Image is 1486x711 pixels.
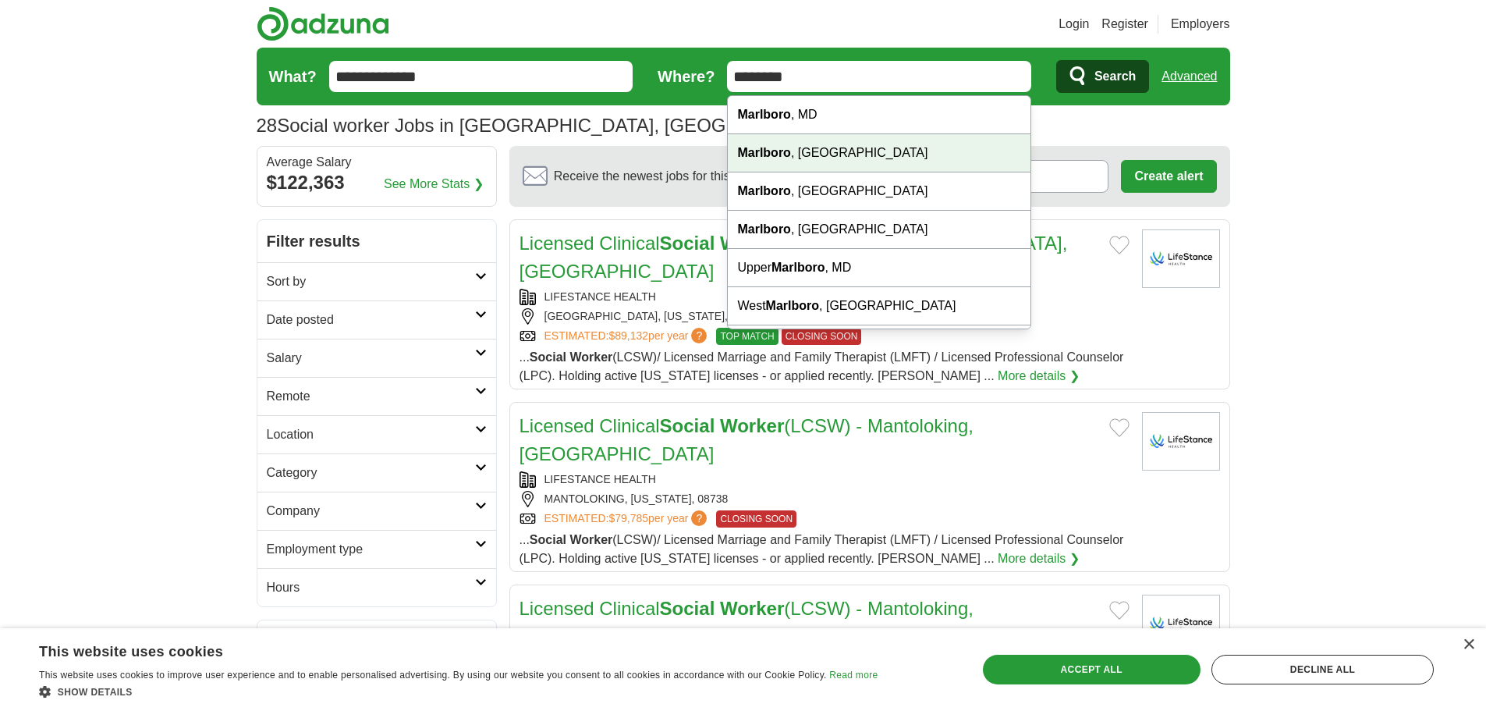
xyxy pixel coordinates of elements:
[1056,60,1149,93] button: Search
[660,415,715,436] strong: Social
[257,115,860,136] h1: Social worker Jobs in [GEOGRAPHIC_DATA], [GEOGRAPHIC_DATA]
[782,328,862,345] span: CLOSING SOON
[720,233,784,254] strong: Worker
[267,156,487,169] div: Average Salary
[257,339,496,377] a: Salary
[608,512,648,524] span: $79,785
[257,112,278,140] span: 28
[39,684,878,699] div: Show details
[257,262,496,300] a: Sort by
[1109,418,1130,437] button: Add to favorite jobs
[691,328,707,343] span: ?
[658,65,715,88] label: Where?
[269,65,317,88] label: What?
[384,175,484,194] a: See More Stats ❯
[520,491,1130,507] div: MANTOLOKING, [US_STATE], 08738
[771,261,825,274] strong: Marlboro
[1142,412,1220,471] img: LifeStance Health logo
[267,349,475,368] h2: Salary
[660,598,715,619] strong: Social
[267,169,487,197] div: $122,363
[829,670,878,681] a: Read more, opens a new window
[716,510,796,528] span: CLOSING SOON
[544,290,656,303] a: LIFESTANCE HEALTH
[1109,236,1130,254] button: Add to favorite jobs
[983,655,1201,684] div: Accept all
[39,638,839,661] div: This website uses cookies
[728,211,1030,249] div: , [GEOGRAPHIC_DATA]
[520,233,1068,282] a: Licensed ClinicalSocial Worker(LCSW) - [GEOGRAPHIC_DATA], [GEOGRAPHIC_DATA]
[998,549,1080,568] a: More details ❯
[1109,601,1130,620] button: Add to favorite jobs
[257,530,496,568] a: Employment type
[267,464,475,482] h2: Category
[58,687,133,698] span: Show details
[257,492,496,530] a: Company
[267,272,475,291] h2: Sort by
[728,287,1030,325] div: West , [GEOGRAPHIC_DATA]
[520,308,1130,325] div: [GEOGRAPHIC_DATA], [US_STATE], 07724
[569,350,612,364] strong: Worker
[728,134,1030,172] div: , [GEOGRAPHIC_DATA]
[1142,229,1220,288] img: LifeStance Health logo
[1161,61,1217,92] a: Advanced
[1059,15,1089,34] a: Login
[257,300,496,339] a: Date posted
[737,108,790,121] strong: Marlboro
[257,453,496,492] a: Category
[1121,160,1216,193] button: Create alert
[737,146,790,159] strong: Marlboro
[267,502,475,521] h2: Company
[728,96,1030,134] div: , MD
[267,578,475,597] h2: Hours
[544,328,711,345] a: ESTIMATED:$89,132per year?
[267,387,475,406] h2: Remote
[720,598,784,619] strong: Worker
[267,540,475,559] h2: Employment type
[520,533,1124,565] span: ... (LCSW)/ Licensed Marriage and Family Therapist (LMFT) / Licensed Professional Counselor (LPC)...
[691,510,707,526] span: ?
[728,249,1030,287] div: Upper , MD
[530,350,566,364] strong: Social
[569,533,612,546] strong: Worker
[267,311,475,329] h2: Date posted
[554,167,821,186] span: Receive the newest jobs for this search :
[267,425,475,444] h2: Location
[544,510,711,528] a: ESTIMATED:$79,785per year?
[766,299,819,312] strong: Marlboro
[39,670,827,681] span: This website uses cookies to improve user experience and to enable personalised advertising. By u...
[716,328,778,345] span: TOP MATCH
[660,233,715,254] strong: Social
[520,415,974,464] a: Licensed ClinicalSocial Worker(LCSW) - Mantoloking, [GEOGRAPHIC_DATA]
[520,350,1124,382] span: ... (LCSW)/ Licensed Marriage and Family Therapist (LMFT) / Licensed Professional Counselor (LPC)...
[257,568,496,606] a: Hours
[544,473,656,485] a: LIFESTANCE HEALTH
[737,184,790,197] strong: Marlboro
[608,329,648,342] span: $89,132
[1463,639,1474,651] div: Close
[520,598,974,647] a: Licensed ClinicalSocial Worker(LCSW) - Mantoloking, [GEOGRAPHIC_DATA]
[257,220,496,262] h2: Filter results
[1171,15,1230,34] a: Employers
[1142,595,1220,653] img: LifeStance Health logo
[737,222,790,236] strong: Marlboro
[530,533,566,546] strong: Social
[257,415,496,453] a: Location
[257,6,389,41] img: Adzuna logo
[1101,15,1148,34] a: Register
[998,367,1080,386] a: More details ❯
[257,377,496,415] a: Remote
[1094,61,1136,92] span: Search
[728,325,1030,364] div: County, [GEOGRAPHIC_DATA]
[1211,655,1434,684] div: Decline all
[728,172,1030,211] div: , [GEOGRAPHIC_DATA]
[720,415,784,436] strong: Worker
